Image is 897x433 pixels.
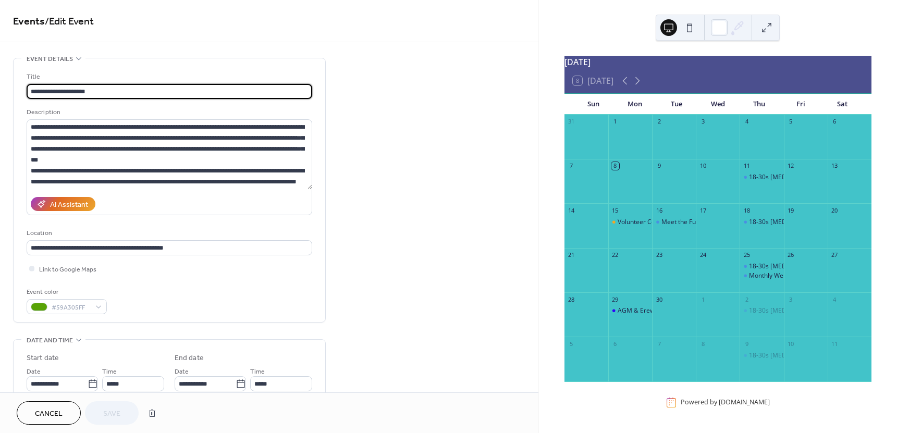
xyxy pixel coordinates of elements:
div: 18-30s Peer Support Group [740,306,783,315]
div: 18-30s [MEDICAL_DATA] Group [749,262,841,271]
div: Event color [27,287,105,298]
a: Events [13,11,45,32]
div: 1 [699,295,707,303]
span: Date and time [27,335,73,346]
div: AGM & Erewash Community Network Meeting [618,306,752,315]
a: [DOMAIN_NAME] [719,398,770,407]
button: Cancel [17,401,81,425]
div: Sun [573,94,615,115]
div: 18-30s Peer Support Group [740,218,783,227]
div: Title [27,71,310,82]
div: Location [27,228,310,239]
div: AGM & Erewash Community Network Meeting [608,306,652,315]
span: Date [27,366,41,377]
div: Wed [697,94,739,115]
div: 11 [743,162,751,170]
span: Time [250,366,265,377]
div: Meet the Funders [652,218,696,227]
div: 20 [831,206,839,214]
div: 3 [787,295,795,303]
div: Mon [614,94,656,115]
div: Thu [739,94,780,115]
div: 30 [655,295,663,303]
div: Tue [656,94,697,115]
div: Volunteer Coffee Morning [618,218,693,227]
div: 26 [787,251,795,259]
div: 24 [699,251,707,259]
div: Sat [821,94,863,115]
div: 4 [831,295,839,303]
div: 4 [743,118,751,126]
span: #59A305FF [52,302,90,313]
span: Time [102,366,117,377]
span: Link to Google Maps [39,264,96,275]
div: 13 [831,162,839,170]
div: Monthly Wellbeing Group - Pause & Connect [749,271,877,280]
div: 7 [655,340,663,348]
div: 2 [655,118,663,126]
div: 18-30s Peer Support Group [740,262,783,271]
div: 19 [787,206,795,214]
div: Fri [780,94,822,115]
div: 16 [655,206,663,214]
button: AI Assistant [31,197,95,211]
div: 21 [568,251,575,259]
div: 29 [611,295,619,303]
div: [DATE] [564,56,871,68]
span: Date [175,366,189,377]
div: 5 [568,340,575,348]
div: 17 [699,206,707,214]
div: Description [27,107,310,118]
div: 8 [611,162,619,170]
div: 9 [743,340,751,348]
div: 10 [787,340,795,348]
div: 18-30s Peer Support Group [740,351,783,360]
div: 1 [611,118,619,126]
div: 2 [743,295,751,303]
div: 28 [568,295,575,303]
span: Event details [27,54,73,65]
div: 8 [699,340,707,348]
div: 18-30s [MEDICAL_DATA] Group [749,173,841,182]
div: AI Assistant [50,200,88,211]
div: 14 [568,206,575,214]
div: Start date [27,353,59,364]
div: Monthly Wellbeing Group - Pause & Connect [740,271,783,280]
div: 25 [743,251,751,259]
div: 18-30s [MEDICAL_DATA] Group [749,351,841,360]
div: 18-30s [MEDICAL_DATA] Group [749,306,841,315]
div: 15 [611,206,619,214]
div: Powered by [681,398,770,407]
div: 27 [831,251,839,259]
div: 11 [831,340,839,348]
div: Volunteer Coffee Morning [608,218,652,227]
div: 31 [568,118,575,126]
div: 22 [611,251,619,259]
span: Cancel [35,409,63,419]
div: 6 [831,118,839,126]
div: 18 [743,206,751,214]
div: 6 [611,340,619,348]
div: 7 [568,162,575,170]
div: Meet the Funders [661,218,712,227]
div: 18-30s [MEDICAL_DATA] Group [749,218,841,227]
div: 23 [655,251,663,259]
div: 12 [787,162,795,170]
div: 10 [699,162,707,170]
div: 18-30s Peer Support Group [740,173,783,182]
div: 3 [699,118,707,126]
div: End date [175,353,204,364]
span: / Edit Event [45,11,94,32]
div: 5 [787,118,795,126]
div: 9 [655,162,663,170]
